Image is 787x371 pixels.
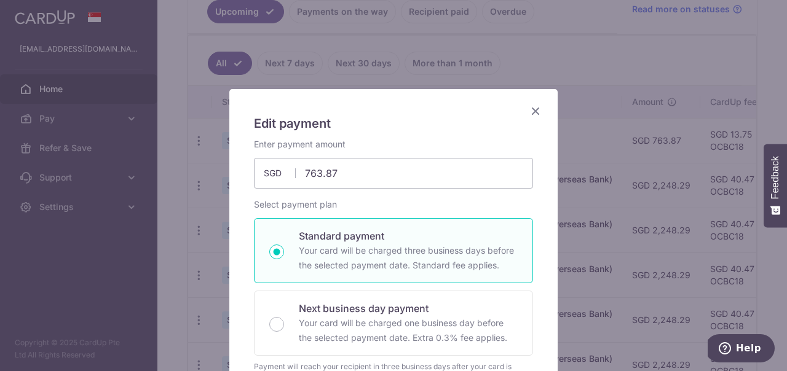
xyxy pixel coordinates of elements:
[528,104,543,119] button: Close
[770,156,781,199] span: Feedback
[299,316,518,345] p: Your card will be charged one business day before the selected payment date. Extra 0.3% fee applies.
[264,167,296,179] span: SGD
[299,301,518,316] p: Next business day payment
[254,114,533,133] h5: Edit payment
[299,243,518,273] p: Your card will be charged three business days before the selected payment date. Standard fee appl...
[764,144,787,227] button: Feedback - Show survey
[299,228,518,243] p: Standard payment
[254,198,337,211] label: Select payment plan
[254,138,346,150] label: Enter payment amount
[254,158,533,189] input: 0.00
[708,334,775,365] iframe: Opens a widget where you can find more information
